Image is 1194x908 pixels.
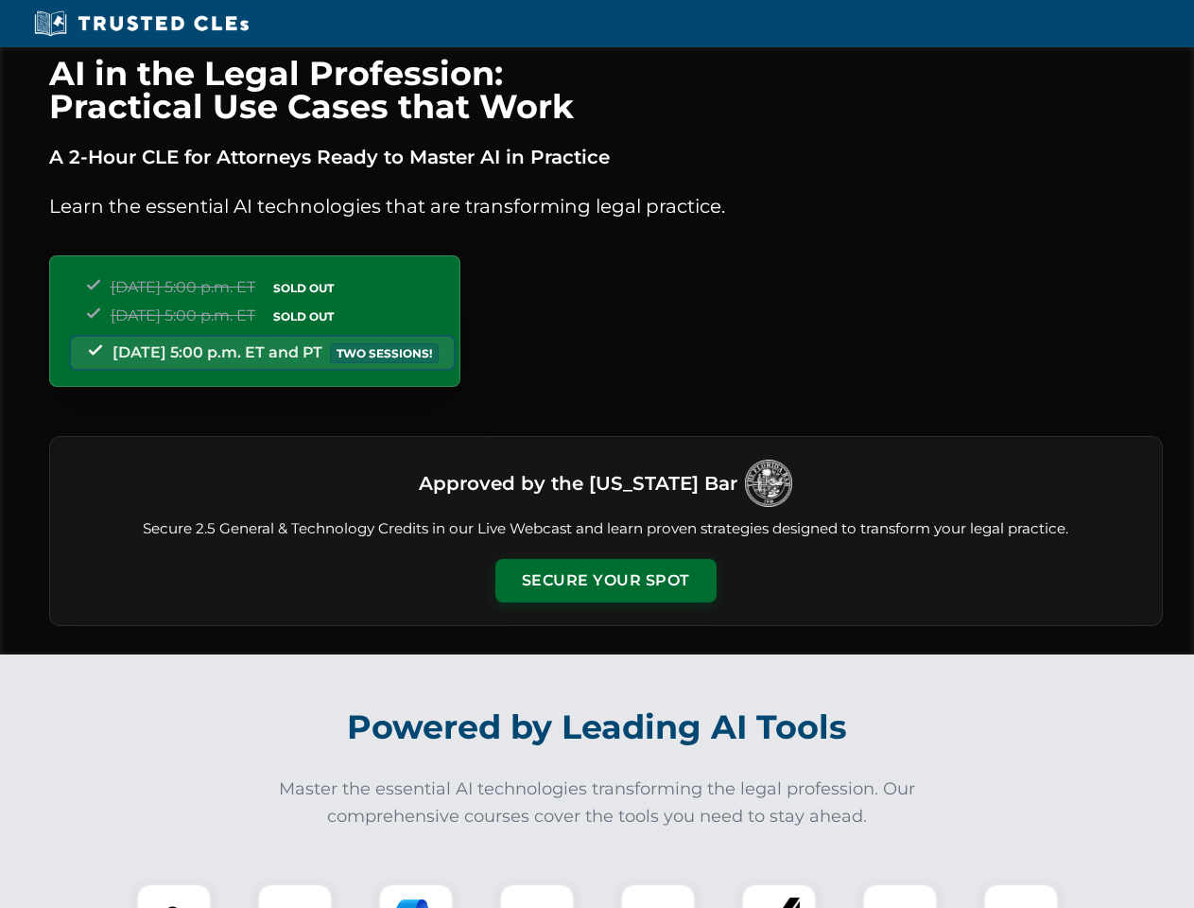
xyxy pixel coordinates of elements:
p: Master the essential AI technologies transforming the legal profession. Our comprehensive courses... [267,776,928,830]
p: Learn the essential AI technologies that are transforming legal practice. [49,191,1163,221]
img: Logo [745,460,792,507]
h3: Approved by the [US_STATE] Bar [419,466,737,500]
span: [DATE] 5:00 p.m. ET [111,306,255,324]
span: [DATE] 5:00 p.m. ET [111,278,255,296]
p: Secure 2.5 General & Technology Credits in our Live Webcast and learn proven strategies designed ... [73,518,1139,540]
span: SOLD OUT [267,306,340,326]
button: Secure Your Spot [495,559,717,602]
p: A 2-Hour CLE for Attorneys Ready to Master AI in Practice [49,142,1163,172]
h2: Powered by Leading AI Tools [74,694,1121,760]
img: Trusted CLEs [28,9,254,38]
span: SOLD OUT [267,278,340,298]
h1: AI in the Legal Profession: Practical Use Cases that Work [49,57,1163,123]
